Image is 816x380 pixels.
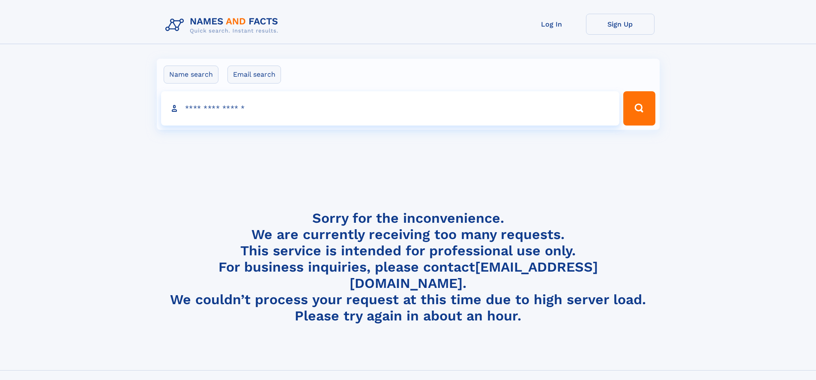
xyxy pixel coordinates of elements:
[517,14,586,35] a: Log In
[162,14,285,37] img: Logo Names and Facts
[164,66,218,84] label: Name search
[161,91,620,126] input: search input
[350,259,598,291] a: [EMAIL_ADDRESS][DOMAIN_NAME]
[162,210,655,324] h4: Sorry for the inconvenience. We are currently receiving too many requests. This service is intend...
[623,91,655,126] button: Search Button
[586,14,655,35] a: Sign Up
[227,66,281,84] label: Email search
